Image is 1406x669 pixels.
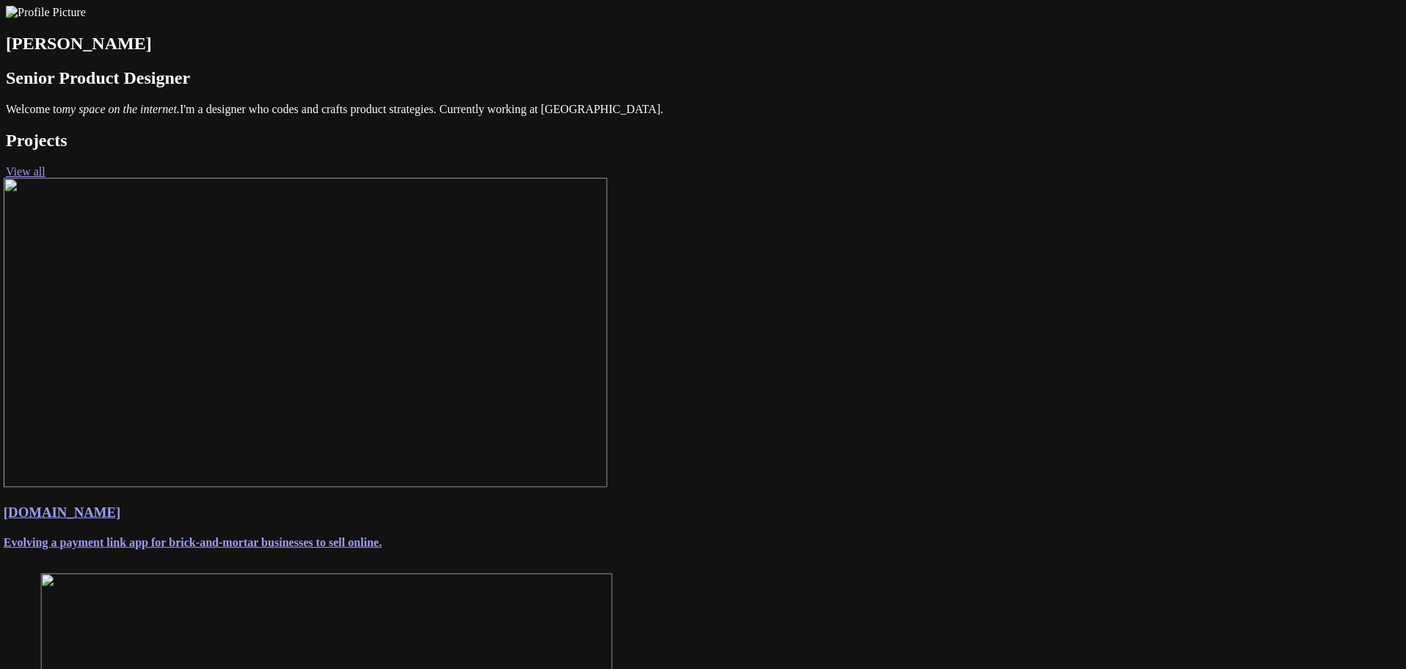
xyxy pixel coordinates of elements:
img: Profile Picture [6,6,86,19]
em: my space on the internet. [62,103,179,115]
span: Welcome to I'm a designer who codes and crafts product strategies. Currently working at [GEOGRAPH... [6,103,663,115]
a: View all [6,165,45,178]
h2: Senior Product Designer [6,68,1400,88]
h2: Projects [6,131,1400,151]
h1: [PERSON_NAME] [6,34,1400,54]
h3: [DOMAIN_NAME] [4,504,1402,520]
h4: Evolving a payment link app for brick-and-mortar businesses to sell online. [4,535,1402,549]
a: [DOMAIN_NAME]Evolving a payment link app for brick-and-mortar businesses to sell online. [4,504,1402,549]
